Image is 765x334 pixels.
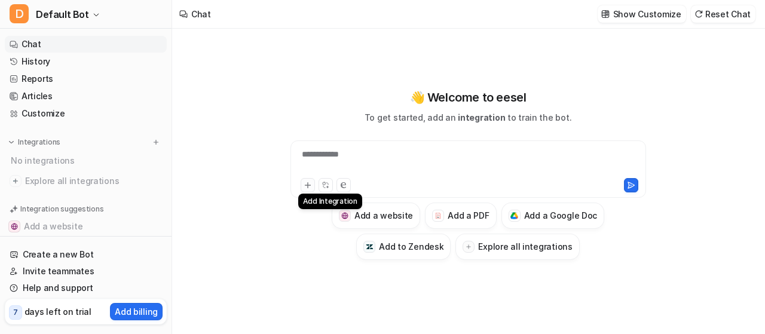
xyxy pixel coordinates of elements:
[425,203,496,229] button: Add a PDFAdd a PDF
[5,36,167,53] a: Chat
[110,303,163,320] button: Add billing
[694,10,703,19] img: reset
[332,203,420,229] button: Add a websiteAdd a website
[5,280,167,296] a: Help and support
[598,5,686,23] button: Show Customize
[458,112,505,122] span: integration
[341,212,349,220] img: Add a website
[5,136,64,148] button: Integrations
[191,8,211,20] div: Chat
[25,305,91,318] p: days left on trial
[613,8,681,20] p: Show Customize
[365,111,571,124] p: To get started, add an to train the bot.
[11,223,18,230] img: Add a website
[18,137,60,147] p: Integrations
[115,305,158,318] p: Add billing
[524,209,598,222] h3: Add a Google Doc
[5,88,167,105] a: Articles
[152,138,160,146] img: menu_add.svg
[10,175,22,187] img: explore all integrations
[298,194,362,209] div: Add Integration
[5,217,167,236] button: Add a websiteAdd a website
[510,212,518,219] img: Add a Google Doc
[434,212,442,219] img: Add a PDF
[691,5,755,23] button: Reset Chat
[354,209,413,222] h3: Add a website
[366,243,374,251] img: Add to Zendesk
[13,307,18,318] p: 7
[455,234,579,260] button: Explore all integrations
[410,88,527,106] p: 👋 Welcome to eesel
[5,246,167,263] a: Create a new Bot
[379,240,443,253] h3: Add to Zendesk
[478,240,572,253] h3: Explore all integrations
[7,138,16,146] img: expand menu
[5,53,167,70] a: History
[36,6,89,23] span: Default Bot
[356,234,451,260] button: Add to ZendeskAdd to Zendesk
[601,10,610,19] img: customize
[5,263,167,280] a: Invite teammates
[5,105,167,122] a: Customize
[10,4,29,23] span: D
[7,151,167,170] div: No integrations
[448,209,489,222] h3: Add a PDF
[20,204,103,215] p: Integration suggestions
[5,71,167,87] a: Reports
[25,171,162,191] span: Explore all integrations
[501,203,605,229] button: Add a Google DocAdd a Google Doc
[5,173,167,189] a: Explore all integrations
